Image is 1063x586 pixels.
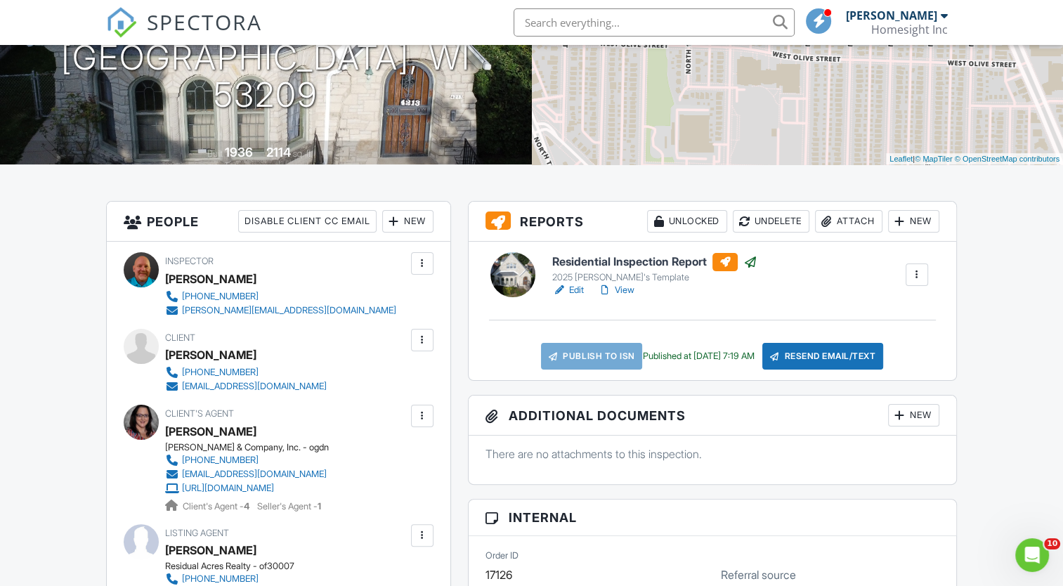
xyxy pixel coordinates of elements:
[382,210,433,233] div: New
[165,572,327,586] a: [PHONE_NUMBER]
[165,540,256,561] a: [PERSON_NAME]
[552,272,757,283] div: 2025 [PERSON_NAME]'s Template
[469,500,956,536] h3: Internal
[469,202,956,242] h3: Reports
[889,155,913,163] a: Leaflet
[552,253,757,284] a: Residential Inspection Report 2025 [PERSON_NAME]'s Template
[485,549,519,562] label: Order ID
[165,379,327,393] a: [EMAIL_ADDRESS][DOMAIN_NAME]
[165,442,338,453] div: [PERSON_NAME] & Company, Inc. - ogdn
[238,210,377,233] div: Disable Client CC Email
[165,408,234,419] span: Client's Agent
[888,404,939,427] div: New
[165,467,327,481] a: [EMAIL_ADDRESS][DOMAIN_NAME]
[598,283,634,297] a: View
[244,501,249,512] strong: 4
[165,289,396,304] a: [PHONE_NUMBER]
[182,483,274,494] div: [URL][DOMAIN_NAME]
[107,202,450,242] h3: People
[207,148,223,159] span: Built
[22,2,509,113] h1: [STREET_ADDRESS] [GEOGRAPHIC_DATA], WI 53209
[165,528,229,538] span: Listing Agent
[106,19,262,48] a: SPECTORA
[165,268,256,289] div: [PERSON_NAME]
[888,210,939,233] div: New
[106,7,137,38] img: The Best Home Inspection Software - Spectora
[182,305,396,316] div: [PERSON_NAME][EMAIL_ADDRESS][DOMAIN_NAME]
[165,421,256,442] a: [PERSON_NAME]
[886,153,1063,165] div: |
[733,210,809,233] div: Undelete
[552,253,757,271] h6: Residential Inspection Report
[762,343,883,370] div: Resend Email/Text
[165,453,327,467] a: [PHONE_NUMBER]
[815,210,882,233] div: Attach
[541,343,642,370] a: Publish to ISN
[165,304,396,318] a: [PERSON_NAME][EMAIL_ADDRESS][DOMAIN_NAME]
[182,367,259,378] div: [PHONE_NUMBER]
[257,501,321,512] span: Seller's Agent -
[915,155,953,163] a: © MapTiler
[871,22,948,37] div: Homesight Inc
[1015,538,1049,572] iframe: Intercom live chat
[183,501,252,512] span: Client's Agent -
[165,481,327,495] a: [URL][DOMAIN_NAME]
[182,469,327,480] div: [EMAIL_ADDRESS][DOMAIN_NAME]
[165,256,214,266] span: Inspector
[165,344,256,365] div: [PERSON_NAME]
[846,8,937,22] div: [PERSON_NAME]
[182,455,259,466] div: [PHONE_NUMBER]
[552,283,584,297] a: Edit
[485,446,939,462] p: There are no attachments to this inspection.
[165,332,195,343] span: Client
[1044,538,1060,549] span: 10
[642,351,754,362] div: Published at [DATE] 7:19 AM
[647,210,727,233] div: Unlocked
[165,365,327,379] a: [PHONE_NUMBER]
[721,567,796,582] label: Referral source
[165,561,338,572] div: Residual Acres Realty - of30007
[469,396,956,436] h3: Additional Documents
[266,145,291,159] div: 2114
[318,501,321,512] strong: 1
[182,381,327,392] div: [EMAIL_ADDRESS][DOMAIN_NAME]
[514,8,795,37] input: Search everything...
[225,145,253,159] div: 1936
[182,573,259,585] div: [PHONE_NUMBER]
[182,291,259,302] div: [PHONE_NUMBER]
[955,155,1059,163] a: © OpenStreetMap contributors
[147,7,262,37] span: SPECTORA
[293,148,313,159] span: sq. ft.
